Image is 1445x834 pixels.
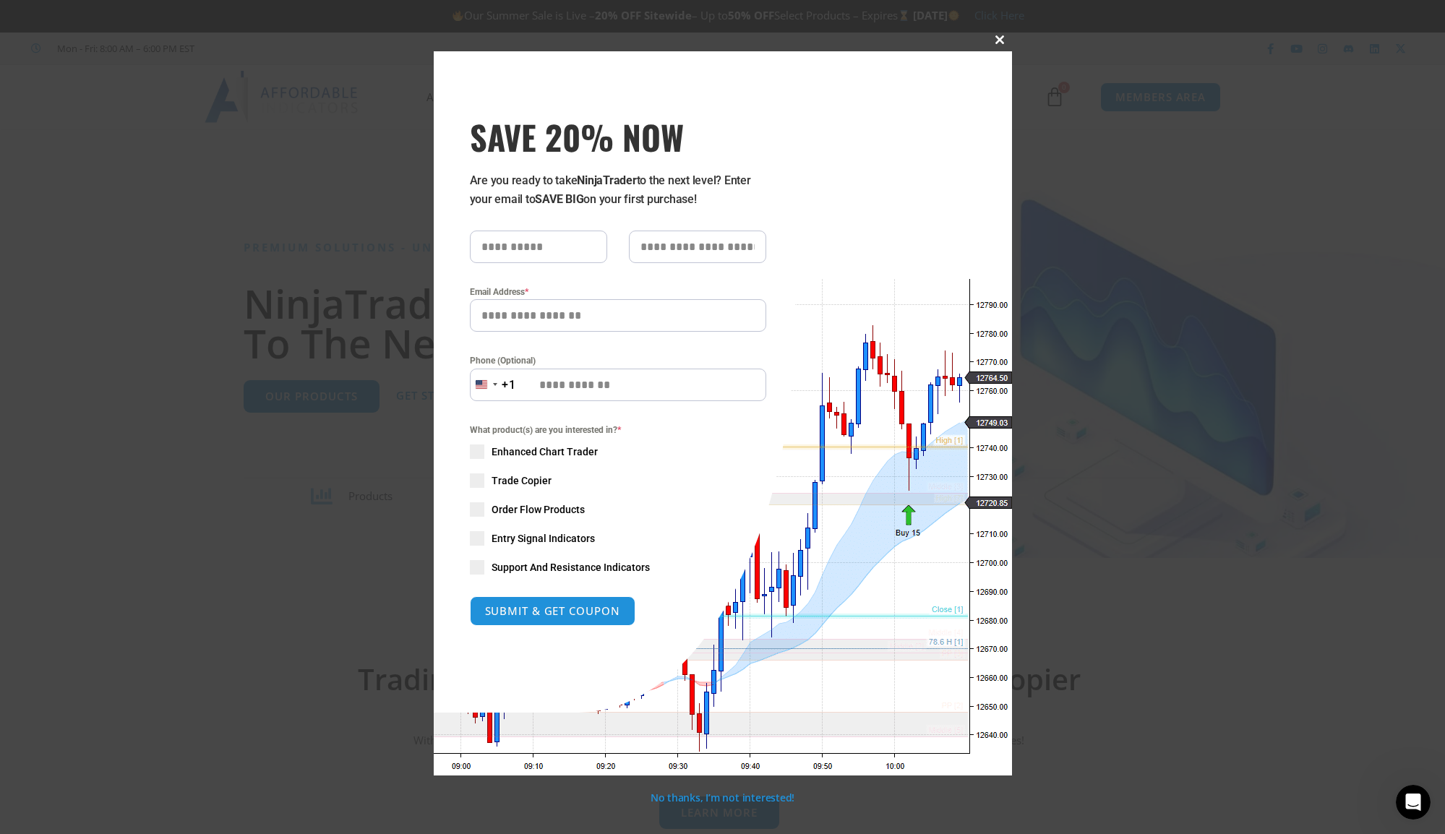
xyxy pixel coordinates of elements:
span: What product(s) are you interested in? [470,423,766,437]
span: Trade Copier [492,473,552,488]
span: Order Flow Products [492,502,585,517]
strong: SAVE BIG [535,192,583,206]
button: SUBMIT & GET COUPON [470,596,635,626]
p: Are you ready to take to the next level? Enter your email to on your first purchase! [470,171,766,209]
strong: NinjaTrader [577,173,636,187]
label: Order Flow Products [470,502,766,517]
label: Phone (Optional) [470,353,766,368]
span: SAVE 20% NOW [470,116,766,157]
div: +1 [502,376,516,395]
label: Email Address [470,285,766,299]
label: Enhanced Chart Trader [470,444,766,459]
span: Entry Signal Indicators [492,531,595,546]
label: Trade Copier [470,473,766,488]
span: Support And Resistance Indicators [492,560,650,575]
button: Selected country [470,369,516,401]
iframe: Intercom live chat [1396,785,1431,820]
label: Entry Signal Indicators [470,531,766,546]
label: Support And Resistance Indicators [470,560,766,575]
a: No thanks, I’m not interested! [651,791,794,804]
span: Enhanced Chart Trader [492,444,598,459]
